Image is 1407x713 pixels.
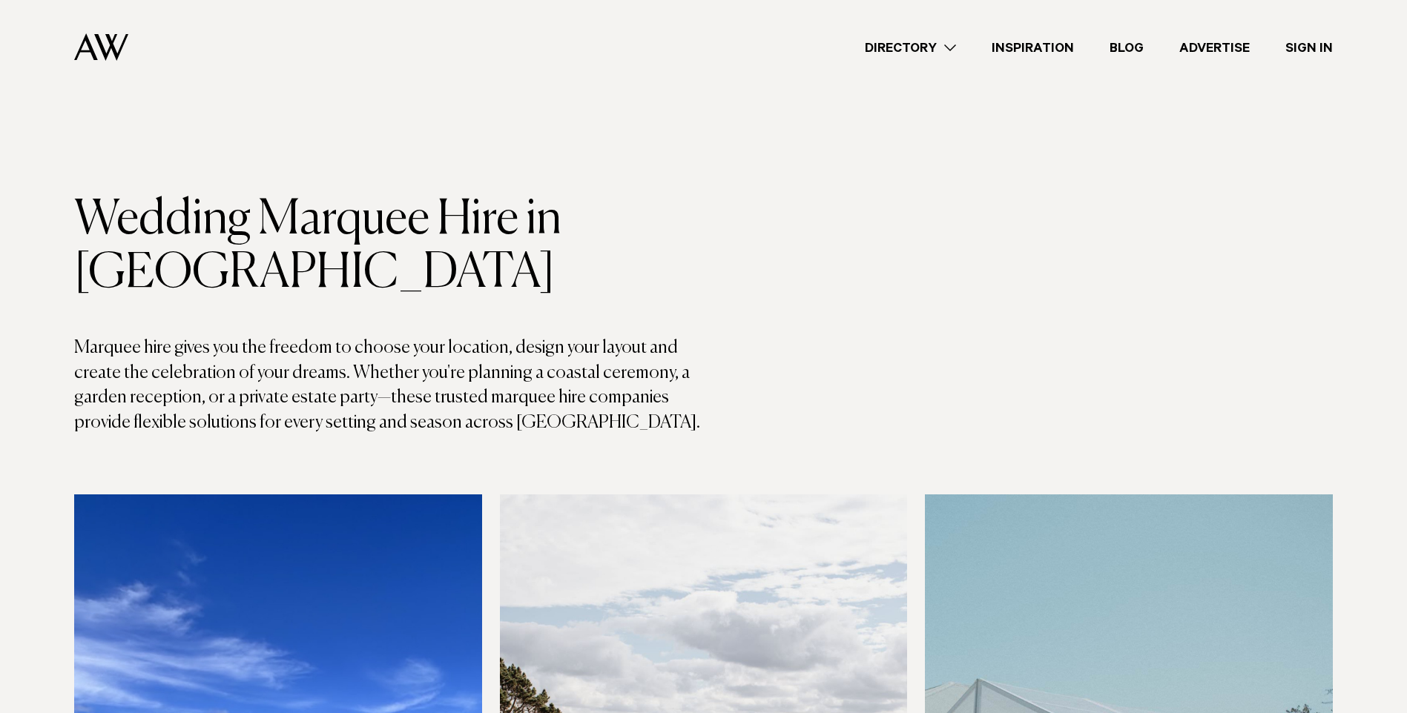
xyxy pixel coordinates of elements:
img: Auckland Weddings Logo [74,33,128,61]
h1: Wedding Marquee Hire in [GEOGRAPHIC_DATA] [74,193,704,300]
a: Advertise [1161,38,1268,58]
p: Marquee hire gives you the freedom to choose your location, design your layout and create the cel... [74,336,704,435]
a: Inspiration [974,38,1092,58]
a: Sign In [1268,38,1351,58]
a: Blog [1092,38,1161,58]
a: Directory [847,38,974,58]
